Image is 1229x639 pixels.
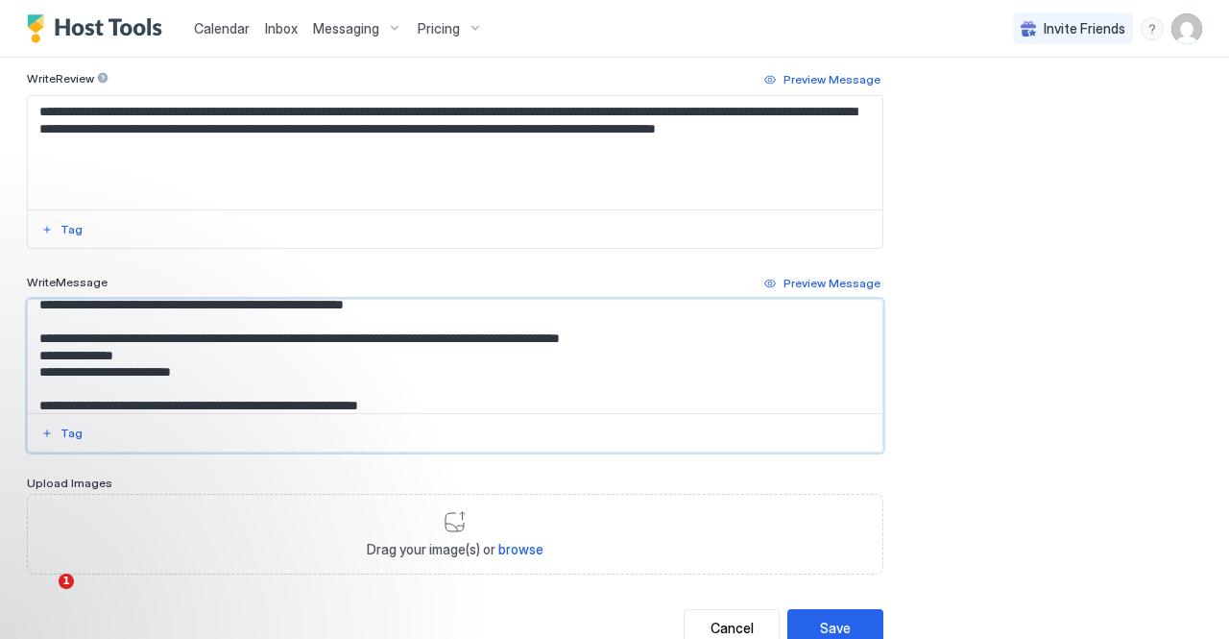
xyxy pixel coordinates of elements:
div: Cancel [711,618,754,638]
iframe: Intercom live chat [19,574,65,620]
span: Inbox [265,20,298,37]
a: Inbox [265,18,298,38]
span: 1 [59,574,74,589]
iframe: Intercom notifications message [14,453,398,587]
a: Host Tools Logo [27,14,171,43]
span: Messaging [313,20,379,37]
div: Tag [60,221,83,238]
button: Preview Message [761,272,883,295]
span: Drag your image(s) or [367,541,543,558]
span: Write Review [27,71,94,86]
span: browse [498,541,543,557]
div: Preview Message [783,71,880,88]
button: Tag [38,218,85,241]
span: Write Message [27,275,108,289]
button: Preview Message [761,68,883,91]
textarea: Input Field [28,300,868,413]
span: Pricing [418,20,460,37]
div: menu [1141,17,1164,40]
div: Tag [60,425,83,442]
button: Tag [38,422,85,445]
a: Calendar [194,18,250,38]
div: Preview Message [783,275,880,292]
div: User profile [1171,13,1202,44]
span: Invite Friends [1044,20,1125,37]
div: Save [820,618,851,638]
textarea: Input Field [28,96,868,209]
span: Calendar [194,20,250,37]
